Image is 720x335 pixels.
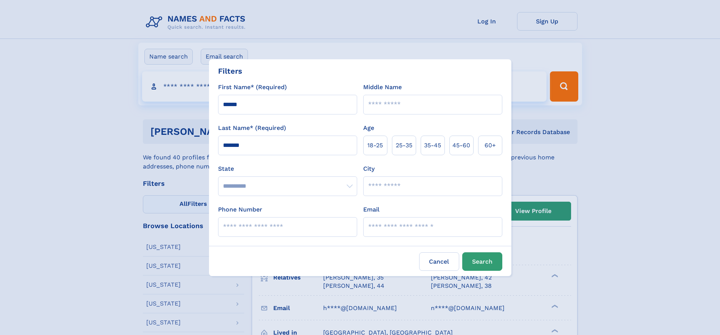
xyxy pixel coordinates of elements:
label: Middle Name [363,83,402,92]
label: Cancel [419,252,459,271]
label: Age [363,124,374,133]
label: First Name* (Required) [218,83,287,92]
span: 25‑35 [396,141,412,150]
label: City [363,164,375,173]
span: 35‑45 [424,141,441,150]
div: Filters [218,65,242,77]
label: Email [363,205,379,214]
span: 45‑60 [452,141,470,150]
label: Last Name* (Required) [218,124,286,133]
label: Phone Number [218,205,262,214]
span: 60+ [485,141,496,150]
button: Search [462,252,502,271]
label: State [218,164,357,173]
span: 18‑25 [367,141,383,150]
